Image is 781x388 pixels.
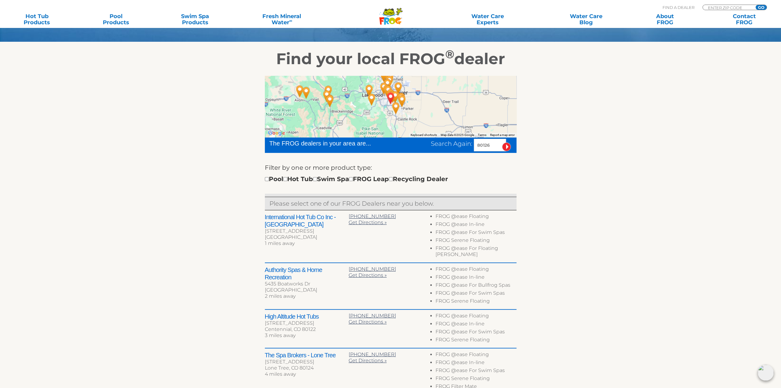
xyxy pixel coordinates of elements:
li: FROG @ease Floating [435,213,516,221]
div: Colorado Custom Spas - Castle Rock - 11 miles away. [389,100,403,116]
div: [STREET_ADDRESS] [265,320,349,326]
li: FROG @ease For Swim Spas [435,229,516,237]
li: FROG Serene Floating [435,375,516,383]
div: Spa Palace - Parker - 10 miles away. [394,91,408,107]
div: Marina Pool, Spa & Patio - 11 miles away. [377,80,391,97]
div: [GEOGRAPHIC_DATA] [265,234,349,240]
a: [PHONE_NUMBER] [349,313,396,319]
div: [STREET_ADDRESS] [265,228,349,234]
div: High Country Aqua Tech - 60 miles away. [321,83,335,100]
li: FROG @ease For Floating [PERSON_NAME] [435,245,516,259]
div: The Spa Brokers - Lone Tree - 4 miles away. [388,89,402,105]
li: FROG @ease Floating [435,313,516,321]
p: Please select one of our FROG Dealers near you below. [269,199,512,208]
div: High Altitude Hot Tubs - 3 miles away. [384,87,398,103]
span: Get Directions » [349,358,387,363]
div: The Spa Brokers - Aurora - 12 miles away. [391,80,405,96]
span: Map data ©2025 Google [441,133,474,137]
a: ContactFROG [713,13,775,25]
div: The FROG dealers in your area are... [269,139,393,148]
a: Hot TubProducts [6,13,68,25]
span: 2 miles away [265,293,296,299]
div: Colorado Custom Spas - Denver - 18 miles away. [383,71,397,87]
li: FROG @ease In-line [435,221,516,229]
h2: Authority Spas & Home Recreation [265,266,349,281]
div: The Spa Brokers - Arvada - 22 miles away. [377,68,391,84]
li: FROG Serene Floating [435,298,516,306]
a: PoolProducts [85,13,147,25]
a: Get Directions » [349,272,387,278]
input: Submit [502,142,511,151]
div: The Pool Man, Inc. - 8 miles away. [380,82,394,99]
button: Keyboard shortcuts [411,133,437,137]
sup: ∞ [289,18,292,23]
div: Spa Palace - Colorado Springs - 46 miles away. [392,137,406,153]
input: GO [756,5,767,10]
input: Zip Code Form [707,5,749,10]
li: FROG @ease For Swim Spas [435,290,516,298]
div: Authority Spas & Home Recreation - 2 miles away. [386,88,400,105]
li: FROG @ease In-line [435,359,516,367]
img: Google [266,129,287,137]
li: FROG @ease For Swim Spas [435,367,516,375]
h2: High Altitude Hot Tubs [265,313,349,320]
li: FROG @ease In-line [435,274,516,282]
div: Maximum Comfort Pool & Spa - Summit County - 61 miles away. [320,88,334,104]
h2: International Hot Tub Co Inc - [GEOGRAPHIC_DATA] [265,213,349,228]
div: Spas Etc Mountain Home Entertainment - 22 miles away. [362,82,376,99]
div: Centennial, CO 80122 [265,326,349,332]
a: Get Directions » [349,219,387,225]
span: 3 miles away [265,332,296,338]
div: Fox Hot Tubs & Billiards - 87 miles away. [293,83,307,99]
label: Filter by one or more product type: [265,163,372,173]
div: Spas of Parker - 11 miles away. [395,93,409,109]
li: FROG Serene Floating [435,337,516,345]
a: Fresh MineralWater∞ [243,13,320,25]
h2: The Spa Brokers - Lone Tree [265,351,349,359]
div: Lone Tree, CO 80124 [265,365,349,371]
span: 1 miles away [265,240,295,246]
a: [PHONE_NUMBER] [349,351,396,357]
div: The Spa Brokers - Parker - 10 miles away. [394,90,408,107]
span: 4 miles away [265,371,296,377]
a: Terms (opens in new tab) [478,133,486,137]
span: Search Again: [431,140,472,147]
li: FROG @ease For Bullfrog Spas [435,282,516,290]
div: Affordable Mountain Hot Tubs - 58 miles away. [323,93,337,109]
div: Mountain Spas Etc - 18 miles away. [365,91,379,108]
a: Open this area in Google Maps (opens a new window) [266,129,287,137]
a: [PHONE_NUMBER] [349,266,396,272]
a: AboutFROG [634,13,696,25]
img: openIcon [758,365,774,381]
a: [PHONE_NUMBER] [349,213,396,219]
div: Hanson Spa & Home Center - 44 miles away. [393,135,407,151]
li: FROG Serene Floating [435,237,516,245]
div: HGHLNDS RANCH, CO 80126 [384,90,398,107]
div: Colorado Springs Hot Tub Sales & Service - 44 miles away. [392,135,406,151]
li: FROG @ease Floating [435,351,516,359]
p: Find A Dealer [663,5,694,10]
a: Water CareExperts [438,13,538,25]
div: Pool Hot Tub Swim Spa FROG Leap Recycling Dealer [265,174,448,184]
div: 5435 Boatworks Dr [265,281,349,287]
a: Swim SpaProducts [164,13,226,25]
a: Water CareBlog [555,13,617,25]
li: FROG @ease Floating [435,266,516,274]
div: Maximum Comfort Pool & Spa - Vail Valley - 81 miles away. [299,84,313,101]
div: [STREET_ADDRESS] [265,359,349,365]
div: International Hot Tub Co Inc - Highlands Ranch - 1 miles away. [384,88,398,105]
li: FROG @ease For Swim Spas [435,329,516,337]
sup: ® [445,47,454,61]
a: Get Directions » [349,319,387,325]
div: Terra Waterscape Supply - 7 miles away. [381,83,395,100]
a: Report a map error [490,133,515,137]
div: [GEOGRAPHIC_DATA] [265,287,349,293]
li: FROG @ease In-line [435,321,516,329]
